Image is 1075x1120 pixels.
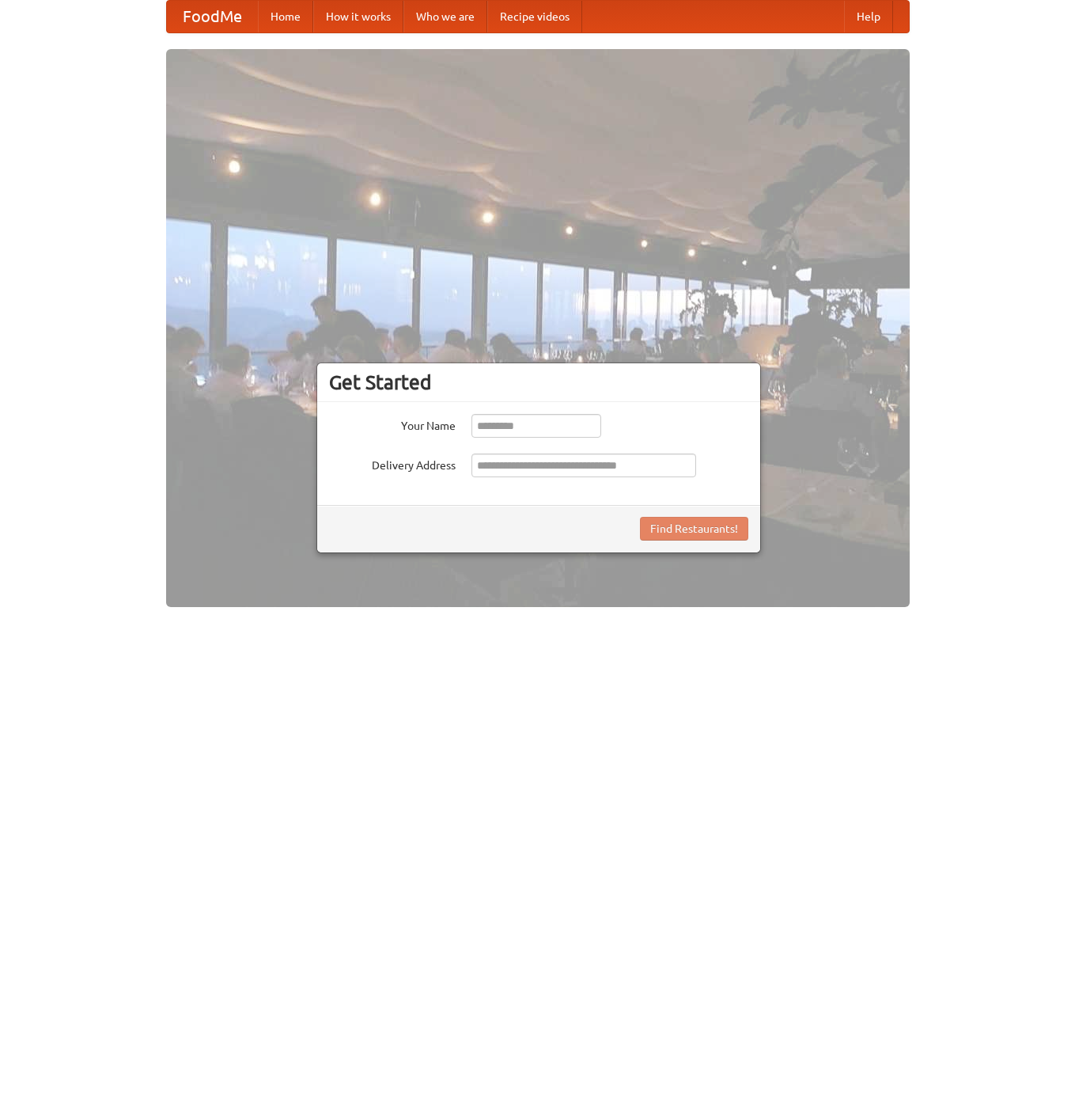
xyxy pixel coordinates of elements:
[487,1,582,32] a: Recipe videos
[313,1,403,32] a: How it works
[640,517,748,541] button: Find Restaurants!
[403,1,487,32] a: Who we are
[329,370,748,394] h3: Get Started
[258,1,313,32] a: Home
[329,454,456,473] label: Delivery Address
[329,414,456,434] label: Your Name
[167,1,258,32] a: FoodMe
[844,1,893,32] a: Help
